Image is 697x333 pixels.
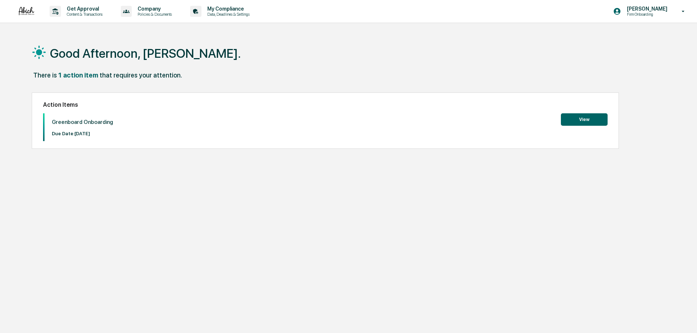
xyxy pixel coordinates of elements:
[52,119,113,125] p: Greenboard Onboarding
[132,12,176,17] p: Policies & Documents
[18,6,35,16] img: logo
[33,71,57,79] div: There is
[132,6,176,12] p: Company
[61,6,106,12] p: Get Approval
[201,6,253,12] p: My Compliance
[100,71,182,79] div: that requires your attention.
[561,116,608,122] a: View
[201,12,253,17] p: Data, Deadlines & Settings
[561,113,608,126] button: View
[621,12,671,17] p: Firm Onboarding
[58,71,98,79] div: 1 action item
[61,12,106,17] p: Content & Transactions
[52,131,113,136] p: Due Date: [DATE]
[43,101,608,108] h2: Action Items
[621,6,671,12] p: [PERSON_NAME]
[50,46,241,61] h1: Good Afternoon, [PERSON_NAME].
